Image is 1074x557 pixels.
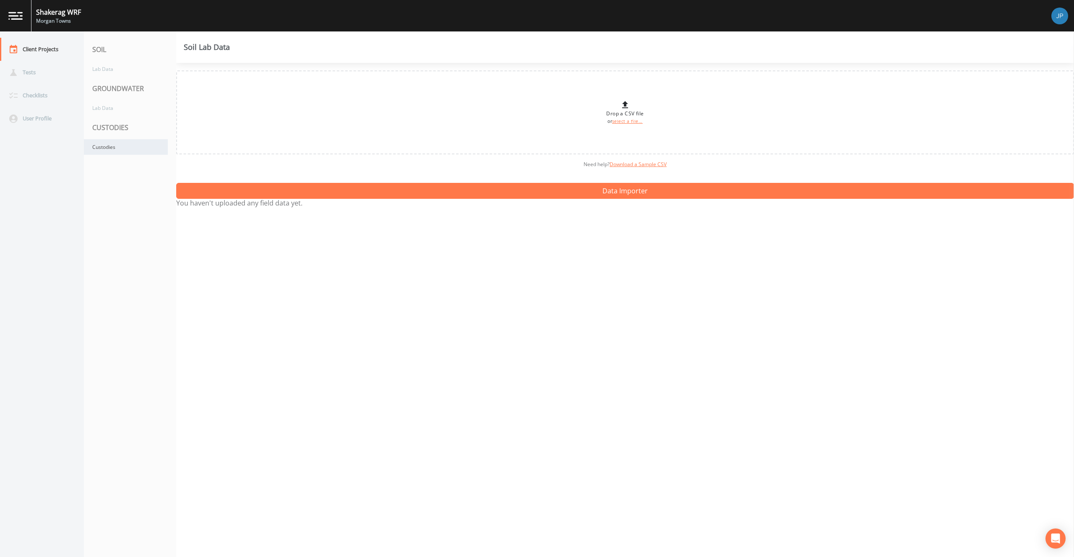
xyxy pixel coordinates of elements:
[176,183,1074,199] button: Data Importer
[1051,8,1068,24] img: 41241ef155101aa6d92a04480b0d0000
[36,17,81,25] div: Morgan Towns
[84,139,168,155] a: Custodies
[584,161,667,168] span: Need help?
[606,100,644,125] div: Drop a CSV file
[612,118,643,124] a: select a file...
[610,161,667,168] a: Download a Sample CSV
[1045,528,1066,549] div: Open Intercom Messenger
[36,7,81,17] div: Shakerag WRF
[84,61,168,77] a: Lab Data
[84,38,176,61] div: SOIL
[84,116,176,139] div: CUSTODIES
[184,44,230,50] div: Soil Lab Data
[84,100,168,116] a: Lab Data
[176,199,1074,207] p: You haven't uploaded any field data yet.
[607,118,643,124] small: or
[84,77,176,100] div: GROUNDWATER
[8,12,23,20] img: logo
